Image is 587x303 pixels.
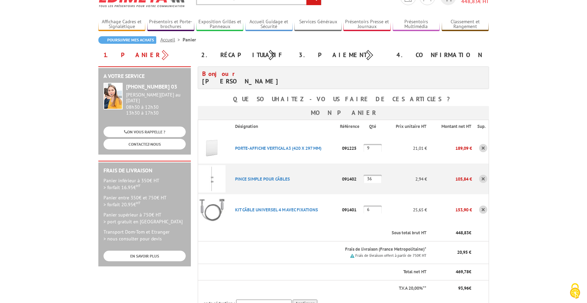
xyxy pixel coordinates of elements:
span: Bonjour [202,70,239,78]
span: > forfait 16.95€ [103,184,140,190]
span: 20,95 € [457,249,471,255]
p: 21,01 € [384,142,427,154]
a: PORTE-AFFICHE VERTICAL A3 (420 X 297 MM) [235,145,321,151]
div: 1. Panier [98,49,196,61]
small: Frais de livraison offert à partir de 750€ HT [355,253,426,258]
p: € [432,285,471,292]
p: Référence [340,123,363,130]
sup: HT [136,183,140,188]
p: 091225 [340,142,363,154]
img: Cookies (fenêtre modale) [566,282,584,300]
p: € [432,269,471,275]
p: Prix unitaire HT [390,123,426,130]
a: Présentoirs et Porte-brochures [147,19,195,30]
p: € [432,230,471,236]
button: Cookies (fenêtre modale) [563,280,587,303]
p: T.V.A 20,00%** [204,285,426,292]
span: > forfait 20.95€ [103,201,140,208]
a: Exposition Grilles et Panneaux [196,19,244,30]
p: Panier entre 350€ et 750€ HT [103,194,186,208]
img: widget-service.jpg [103,83,123,109]
a: Classement et Rangement [442,19,489,30]
p: Total net HT [204,269,426,275]
a: ON VOUS RAPPELLE ? [103,127,186,137]
a: EN SAVOIR PLUS [103,251,186,261]
th: Désignation [230,120,340,133]
h4: [PERSON_NAME] [202,70,338,85]
p: Panier supérieur à 750€ HT [103,211,186,225]
div: 08h30 à 12h30 13h30 à 17h30 [126,92,186,116]
th: Sous total brut HT [230,225,427,241]
div: 4. Confirmation [391,49,489,61]
p: 189,09 € [427,142,472,154]
a: Services Généraux [294,19,342,30]
a: Accueil Guidage et Sécurité [245,19,293,30]
p: Transport Dom-Tom et Etranger [103,228,186,242]
span: 93,96 [458,285,469,291]
th: Sup. [472,120,489,133]
p: Montant net HT [432,123,471,130]
p: 2,94 € [384,173,427,185]
strong: [PHONE_NUMBER] 03 [126,83,177,90]
a: PINCE SIMPLE POUR CâBLES [235,176,290,182]
th: Qté [364,120,384,133]
a: Affichage Cadres et Signalétique [98,19,146,30]
p: Panier inférieur à 350€ HT [103,177,186,191]
a: Poursuivre mes achats [98,36,156,44]
img: KIT CâBLE UNIVERSEL 4 M AVEC FIXATIONS [198,196,225,223]
span: 469,78 [456,269,469,275]
span: > nous consulter pour devis [103,236,162,242]
div: 2. Récapitulatif [196,49,294,61]
a: KIT CâBLE UNIVERSEL 4 M AVEC FIXATIONS [235,207,318,213]
b: Que souhaitez-vous faire de ces articles ? [233,95,453,103]
a: Présentoirs Multimédia [393,19,440,30]
p: Frais de livraison (France Metropolitaine)* [235,246,426,253]
img: PINCE SIMPLE POUR CâBLES [198,165,225,193]
span: > port gratuit en [GEOGRAPHIC_DATA] [103,219,183,225]
a: Présentoirs Presse et Journaux [343,19,391,30]
a: Accueil [160,37,183,43]
p: 153,90 € [427,204,472,216]
li: Panier [183,36,196,43]
p: 105,84 € [427,173,472,185]
p: 091401 [340,204,363,216]
img: PORTE-AFFICHE VERTICAL A3 (420 X 297 MM) [198,134,225,162]
h2: A votre service [103,73,186,79]
img: picto.png [350,254,354,258]
div: 3. Paiement [294,49,391,61]
a: CONTACTEZ-NOUS [103,139,186,149]
span: 448,83 [456,230,469,236]
sup: HT [136,200,140,205]
h3: Mon panier [198,106,489,120]
p: 091402 [340,173,363,185]
h2: Frais de Livraison [103,168,186,174]
p: 25,65 € [384,204,427,216]
div: [PERSON_NAME][DATE] au [DATE] [126,92,186,104]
